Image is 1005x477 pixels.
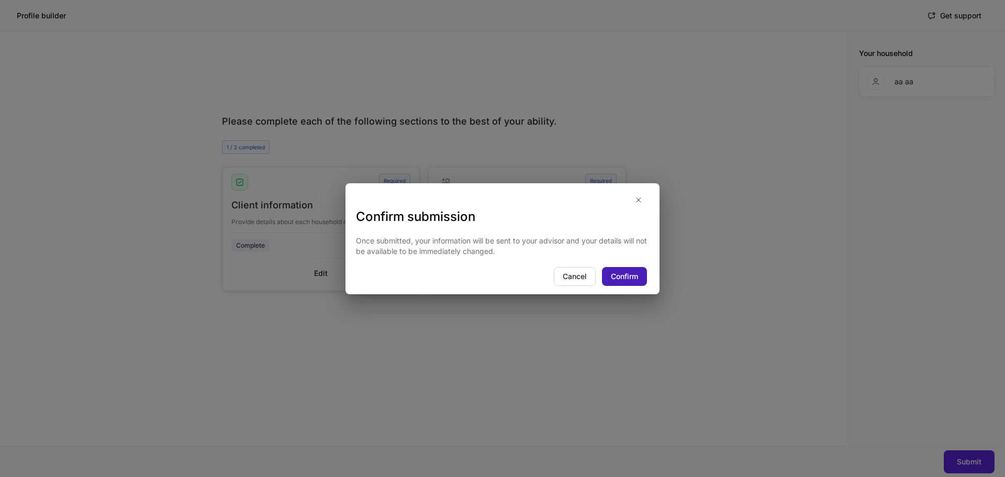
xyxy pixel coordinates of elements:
button: Cancel [554,267,596,286]
h3: Confirm submission [356,208,649,225]
button: Confirm [602,267,647,286]
div: Confirm [611,271,638,282]
div: Cancel [563,271,587,282]
p: Once submitted, your information will be sent to your advisor and your details will not be availa... [356,236,649,257]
